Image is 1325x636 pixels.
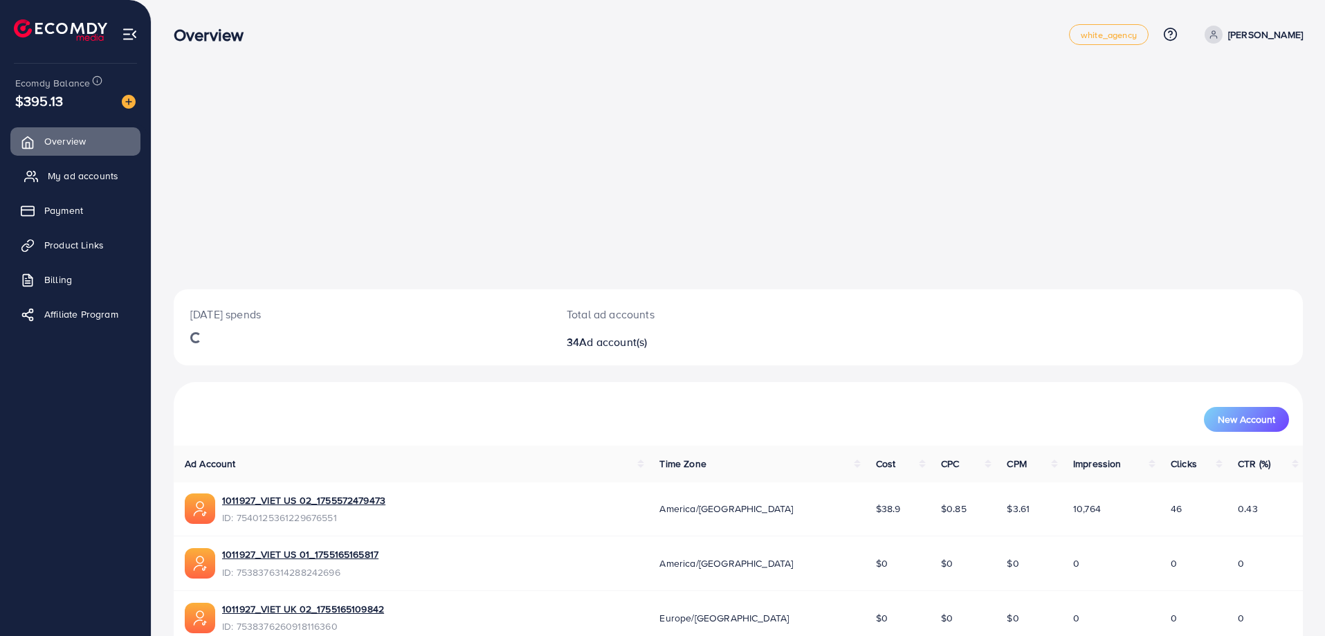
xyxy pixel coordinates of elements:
span: CTR (%) [1238,457,1270,471]
span: Ad account(s) [579,334,647,349]
img: menu [122,26,138,42]
a: 1011927_VIET US 02_1755572479473 [222,493,385,507]
span: $0 [876,556,888,570]
p: Total ad accounts [567,306,816,322]
img: logo [14,19,107,41]
span: Product Links [44,238,104,252]
span: Billing [44,273,72,287]
a: Payment [10,197,140,224]
span: CPC [941,457,959,471]
span: 10,764 [1073,502,1101,516]
span: $0 [876,611,888,625]
span: 0 [1073,611,1079,625]
p: [PERSON_NAME] [1228,26,1303,43]
span: America/[GEOGRAPHIC_DATA] [659,502,793,516]
button: New Account [1204,407,1289,432]
span: 0 [1073,556,1079,570]
span: 0 [1171,556,1177,570]
span: 0 [1238,556,1244,570]
span: Impression [1073,457,1122,471]
img: ic-ads-acc.e4c84228.svg [185,548,215,579]
span: CPM [1007,457,1026,471]
p: [DATE] spends [190,306,533,322]
span: America/[GEOGRAPHIC_DATA] [659,556,793,570]
span: 0.43 [1238,502,1258,516]
span: ID: 7538376260918116360 [222,619,384,633]
span: Europe/[GEOGRAPHIC_DATA] [659,611,789,625]
span: $0 [941,611,953,625]
span: New Account [1218,415,1275,424]
a: Product Links [10,231,140,259]
span: My ad accounts [48,169,118,183]
span: $0 [1007,556,1018,570]
span: Time Zone [659,457,706,471]
a: Billing [10,266,140,293]
a: [PERSON_NAME] [1199,26,1303,44]
span: 0 [1238,611,1244,625]
span: Cost [876,457,896,471]
span: Affiliate Program [44,307,118,321]
a: Overview [10,127,140,155]
h2: 34 [567,336,816,349]
span: Ad Account [185,457,236,471]
span: ID: 7538376314288242696 [222,565,378,579]
a: 1011927_VIET US 01_1755165165817 [222,547,378,561]
span: Overview [44,134,86,148]
a: My ad accounts [10,162,140,190]
span: $3.61 [1007,502,1030,516]
span: $0 [941,556,953,570]
a: white_agency [1069,24,1149,45]
a: 1011927_VIET UK 02_1755165109842 [222,602,384,616]
iframe: Chat [1266,574,1315,626]
img: ic-ads-acc.e4c84228.svg [185,603,215,633]
span: 0 [1171,611,1177,625]
img: ic-ads-acc.e4c84228.svg [185,493,215,524]
span: white_agency [1081,30,1137,39]
span: $0.85 [941,502,967,516]
span: $0 [1007,611,1018,625]
img: image [122,95,136,109]
span: $395.13 [15,91,63,111]
span: 46 [1171,502,1182,516]
h3: Overview [174,25,255,45]
a: Affiliate Program [10,300,140,328]
span: ID: 7540125361229676551 [222,511,385,525]
span: Payment [44,203,83,217]
span: $38.9 [876,502,901,516]
span: Clicks [1171,457,1197,471]
span: Ecomdy Balance [15,76,90,90]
